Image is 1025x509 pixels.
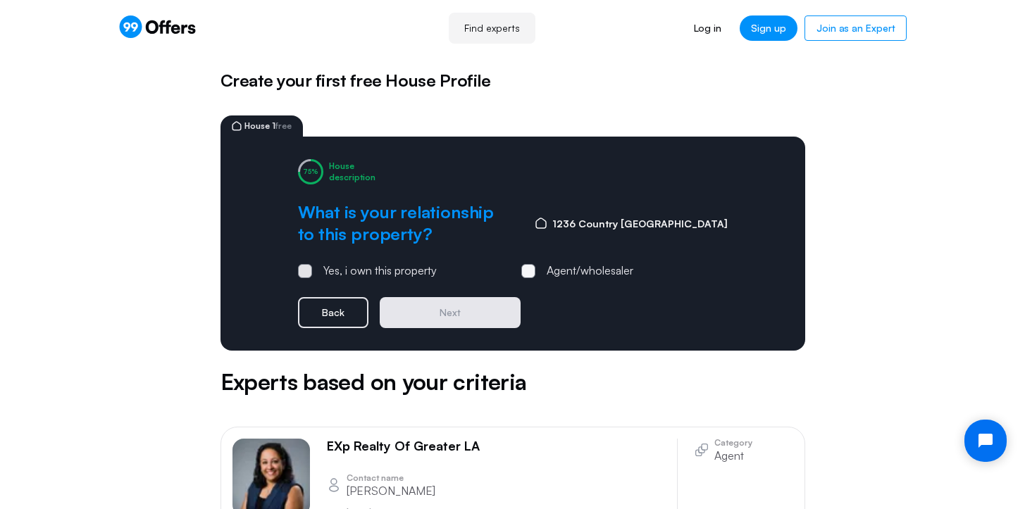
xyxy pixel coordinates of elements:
[547,262,633,280] div: Agent/wholesaler
[327,439,480,454] p: eXp Realty of Greater LA
[380,297,521,328] button: Next
[244,122,292,130] span: House 1
[714,439,752,447] p: Category
[329,161,375,182] div: House description
[298,201,513,245] h2: What is your relationship to this property?
[449,13,535,44] a: Find experts
[952,408,1019,474] iframe: Tidio Chat
[552,216,728,232] span: 1236 Country [GEOGRAPHIC_DATA]
[805,15,907,41] a: Join as an Expert
[683,15,733,41] a: Log in
[323,262,437,280] div: Yes, i own this property
[275,120,292,131] span: free
[220,68,805,93] h5: Create your first free House Profile
[347,474,435,482] p: Contact name
[298,297,368,328] button: Back
[220,365,805,398] h5: Experts based on your criteria
[347,485,435,496] p: [PERSON_NAME]
[740,15,797,41] a: Sign up
[714,450,752,461] p: Agent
